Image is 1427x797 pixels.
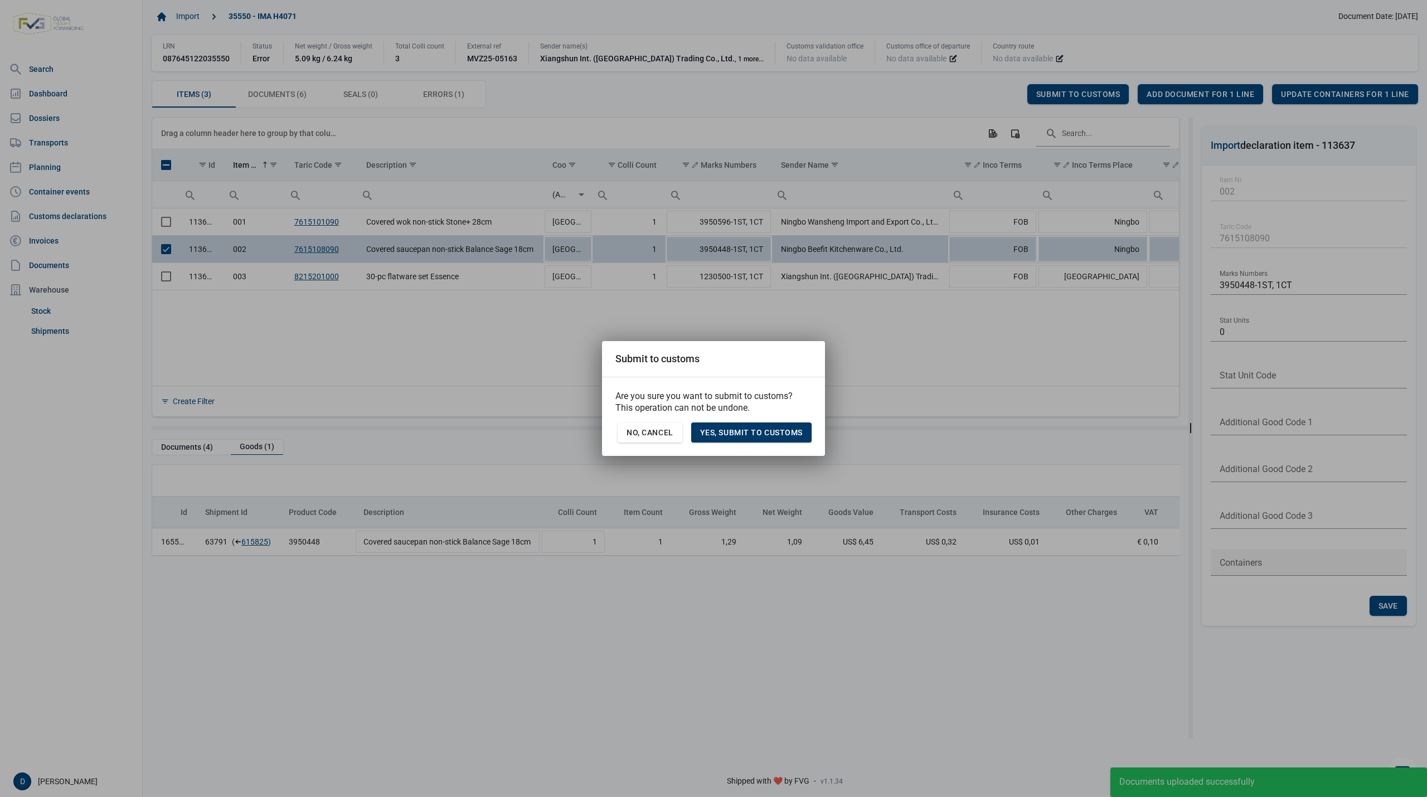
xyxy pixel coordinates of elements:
span: Yes, Submit to customs [700,428,803,437]
p: Are you sure you want to submit to customs? This operation can not be undone. [615,391,812,414]
div: No, Cancel [618,422,682,443]
span: No, Cancel [627,428,673,437]
div: Submit to customs [615,352,700,365]
div: Yes, Submit to customs [691,422,812,443]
